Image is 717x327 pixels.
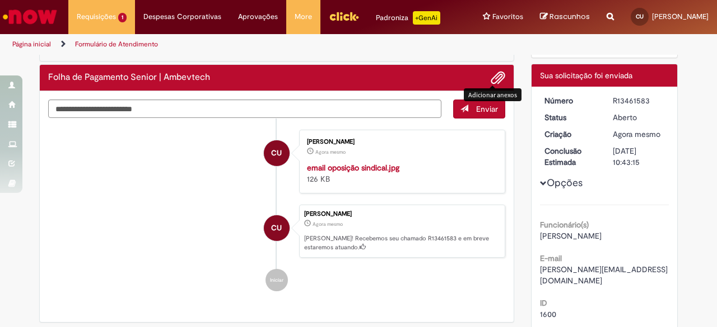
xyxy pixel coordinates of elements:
time: 29/08/2025 10:43:32 [315,149,346,155]
span: 1 [118,13,127,22]
div: Carla Uller [264,140,290,166]
span: Agora mesmo [315,149,346,155]
span: CU [636,13,644,20]
div: Aberto [613,112,665,123]
p: [PERSON_NAME]! Recebemos seu chamado R13461583 e em breve estaremos atuando. [304,234,499,252]
span: 1600 [540,309,556,319]
div: 126 KB [307,162,493,184]
dt: Número [536,95,605,106]
div: 29/08/2025 10:43:11 [613,129,665,140]
p: +GenAi [413,11,440,25]
div: Padroniza [376,11,440,25]
b: E-mail [540,253,562,263]
a: email oposição sindical.jpg [307,163,399,173]
div: Carla Uller [264,215,290,241]
span: [PERSON_NAME] [540,231,602,241]
button: Adicionar anexos [491,70,505,85]
a: Página inicial [12,40,51,49]
dt: Criação [536,129,605,140]
span: Sua solicitação foi enviada [540,70,632,80]
span: CU [271,215,282,241]
textarea: Digite sua mensagem aqui... [48,99,441,118]
span: Agora mesmo [313,221,343,228]
span: More [295,11,312,22]
a: Formulário de Atendimento [75,40,158,49]
time: 29/08/2025 10:43:11 [613,129,660,139]
dt: Status [536,112,605,123]
b: Funcionário(s) [540,220,589,230]
time: 29/08/2025 10:43:11 [313,221,343,228]
button: Enviar [453,99,505,119]
div: R13461583 [613,95,665,106]
div: [PERSON_NAME] [307,139,493,145]
span: Despesas Corporativas [143,11,221,22]
img: ServiceNow [1,6,59,28]
ul: Trilhas de página [8,34,469,55]
span: [PERSON_NAME][EMAIL_ADDRESS][DOMAIN_NAME] [540,264,668,286]
dt: Conclusão Estimada [536,145,605,168]
div: [DATE] 10:43:15 [613,145,665,168]
span: Requisições [77,11,116,22]
span: Enviar [476,104,498,114]
span: [PERSON_NAME] [652,12,709,21]
a: Rascunhos [540,12,590,22]
span: CU [271,140,282,167]
ul: Histórico de tíquete [48,119,505,303]
li: Carla Uller [48,205,505,258]
span: Agora mesmo [613,129,660,139]
img: click_logo_yellow_360x200.png [329,8,359,25]
b: ID [540,298,547,308]
span: Favoritos [492,11,523,22]
div: Adicionar anexos [464,88,522,101]
h2: Folha de Pagamento Senior | Ambevtech Histórico de tíquete [48,73,210,83]
div: [PERSON_NAME] [304,211,499,217]
span: Aprovações [238,11,278,22]
span: Rascunhos [550,11,590,22]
